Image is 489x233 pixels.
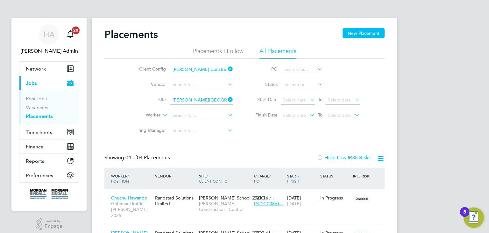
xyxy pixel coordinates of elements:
[19,24,79,55] a: HA[PERSON_NAME] Admin
[110,170,153,187] div: Worker
[353,194,370,203] span: Disabled
[328,112,351,118] span: Select date
[254,195,268,201] span: £21.14
[199,201,251,212] span: [PERSON_NAME] Construction - Central
[463,212,466,220] div: 8
[19,139,79,154] button: Finance
[249,97,278,102] label: Start Date
[26,129,52,135] span: Timesheets
[316,111,324,119] span: To
[170,126,233,135] input: Search for...
[328,97,351,103] span: Select date
[64,24,77,45] a: 20
[286,192,319,210] div: [DATE]
[464,207,484,228] button: Open Resource Center, 8 new notifications
[153,170,197,182] div: Vendor
[110,192,385,197] a: Chuchu HawandoGateman/Traffic [PERSON_NAME] 2025Randstad Solutions Limited[PERSON_NAME] School (2...
[19,76,79,90] button: Jobs
[19,125,79,139] button: Timesheets
[30,189,68,199] img: morgansindall-logo-retina.png
[197,170,252,187] div: Site
[282,65,322,74] input: Search for...
[26,104,48,110] a: Vacancies
[72,26,80,34] span: 20
[45,218,62,224] span: Powered by
[252,170,286,187] div: Charge
[320,195,350,201] div: In Progress
[287,201,301,207] span: [DATE]
[19,154,79,168] button: Reports
[283,97,306,103] span: Select date
[316,95,324,104] span: To
[170,111,233,120] input: Search for...
[254,201,283,207] span: P/21CC08/0…
[199,195,269,201] span: [PERSON_NAME] School (21CC…
[19,47,79,55] span: Hays Admin
[129,81,166,87] label: Vendor
[111,201,152,218] span: Gateman/Traffic [PERSON_NAME] 2025
[125,154,170,161] span: 04 Placements
[26,158,44,164] span: Reports
[249,81,278,87] label: Status
[19,62,79,76] button: Network
[125,154,137,161] span: 04 of
[26,113,53,119] a: Placements
[26,66,46,72] span: Network
[283,112,306,118] span: Select date
[36,218,63,230] a: Powered byEngage
[199,173,227,184] span: / Client Config
[26,95,47,101] a: Positions
[104,28,158,41] h2: Placements
[287,173,299,184] span: / Finish
[170,96,233,105] input: Search for...
[124,112,160,118] label: Worker
[193,47,244,59] li: Placements I Follow
[269,196,275,200] span: / hr
[110,227,385,232] a: [PERSON_NAME]Site EngineerRandstad Solutions Limited[PERSON_NAME] School (21CC…[PERSON_NAME] Cons...
[170,65,233,74] input: Search for...
[129,66,166,72] label: Client Config
[259,47,296,59] li: All Placements
[282,80,322,89] input: Select one
[19,90,79,125] div: Jobs
[249,112,278,118] label: Finish Date
[153,192,197,210] div: Randstad Solutions Limited
[170,80,233,89] input: Search for...
[129,127,166,133] label: Hiring Manager
[351,170,373,182] div: IR35 Risk
[19,189,79,199] a: Go to home page
[129,97,166,102] label: Site
[19,168,79,182] button: Preferences
[343,28,385,38] button: New Placement
[45,224,62,229] span: Engage
[26,172,53,178] span: Preferences
[319,170,352,182] div: Status
[111,173,129,184] span: / Position
[26,144,44,150] span: Finance
[104,154,171,161] div: Showing
[44,30,55,39] span: HA
[286,170,319,187] div: Start
[111,195,147,201] span: Chuchu Hawando
[254,173,271,184] span: / PO
[11,18,87,211] nav: Main navigation
[249,66,278,72] label: PO
[26,80,37,86] span: Jobs
[317,154,371,161] label: Hide Low IR35 Risks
